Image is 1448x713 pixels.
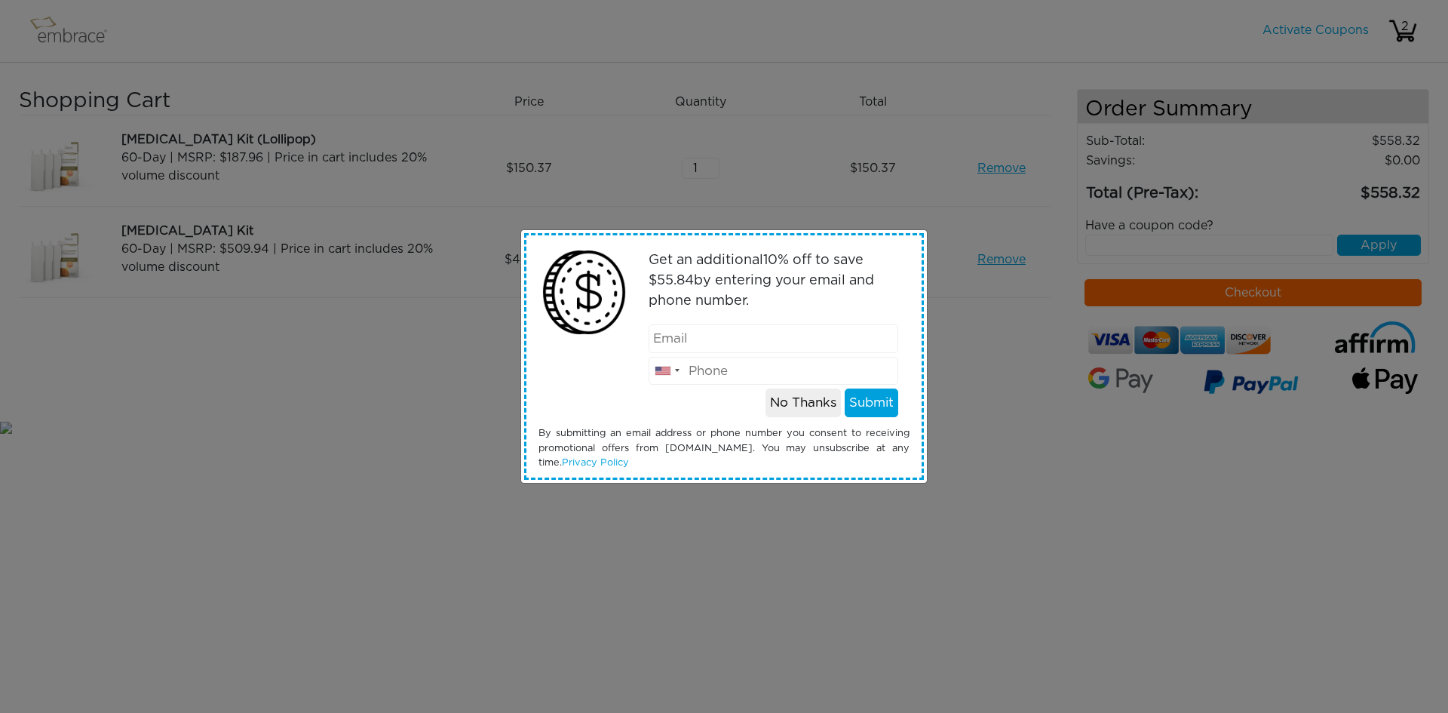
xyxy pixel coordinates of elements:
p: Get an additional % off to save $ by entering your email and phone number. [649,250,899,312]
img: money2.png [535,243,633,342]
div: United States: +1 [649,358,684,385]
input: Phone [649,357,899,386]
div: By submitting an email address or phone number you consent to receiving promotional offers from [... [527,426,921,470]
a: Privacy Policy [562,458,629,468]
button: No Thanks [765,389,841,417]
span: 10 [763,254,778,267]
span: 55.84 [657,274,694,287]
button: Submit [845,389,898,417]
input: Email [649,324,899,353]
